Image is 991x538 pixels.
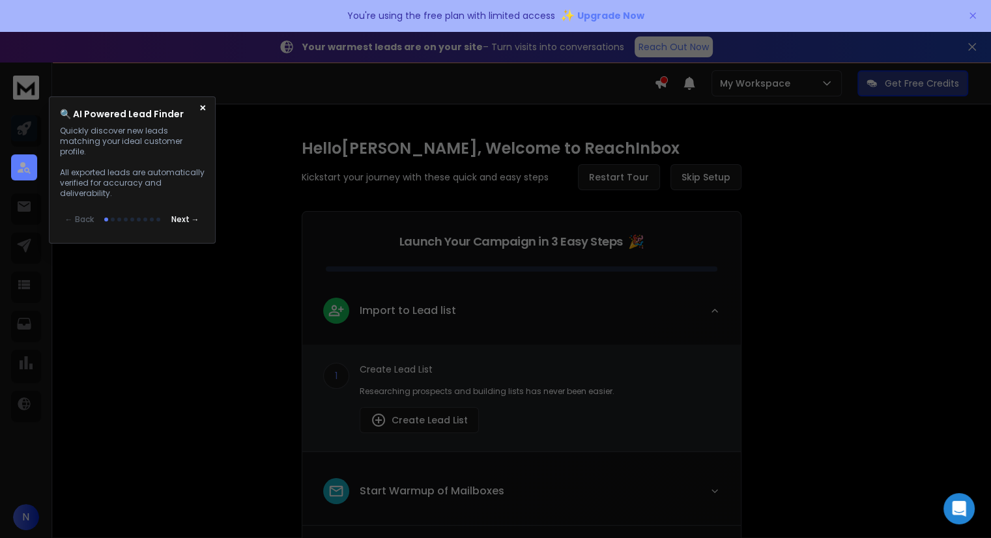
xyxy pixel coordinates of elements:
strong: Your warmest leads are on your site [302,40,483,53]
p: You're using the free plan with limited access [347,9,555,22]
p: Launch Your Campaign in 3 Easy Steps [399,233,623,251]
h4: 🔍 AI Powered Lead Finder [60,107,184,120]
button: Skip Setup [670,164,741,190]
p: Reach Out Now [639,40,709,53]
button: Create Lead List [360,407,479,433]
img: lead [328,483,345,500]
p: Get Free Credits [885,77,959,90]
p: Quickly discover new leads matching your ideal customer profile. All exported leads are automatic... [60,126,205,199]
p: Import to Lead list [360,303,456,319]
p: Start Warmup of Mailboxes [360,483,504,499]
p: My Workspace [720,77,796,90]
button: N [13,504,39,530]
button: × [199,102,207,114]
img: lead [328,302,345,319]
div: leadImport to Lead list [302,345,741,451]
span: Upgrade Now [577,9,644,22]
div: 1 [323,363,349,389]
img: lead [371,412,386,428]
button: Next → [166,206,205,233]
p: Researching prospects and building lists has never been easier. [360,386,720,397]
p: Kickstart your journey with these quick and easy steps [302,171,549,184]
span: Skip Setup [682,171,730,184]
img: logo [13,76,39,100]
div: Open Intercom Messenger [943,493,975,524]
a: Reach Out Now [635,36,713,57]
span: ✨ [560,7,575,25]
p: – Turn visits into conversations [302,40,624,53]
button: Get Free Credits [857,70,968,96]
h1: Hello [PERSON_NAME] , Welcome to ReachInbox [302,138,741,159]
button: leadImport to Lead list [302,287,741,345]
button: leadStart Warmup of Mailboxes [302,468,741,525]
p: Create Lead List [360,363,720,376]
button: ✨Upgrade Now [560,3,644,29]
button: Restart Tour [578,164,660,190]
span: 🎉 [628,233,644,251]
